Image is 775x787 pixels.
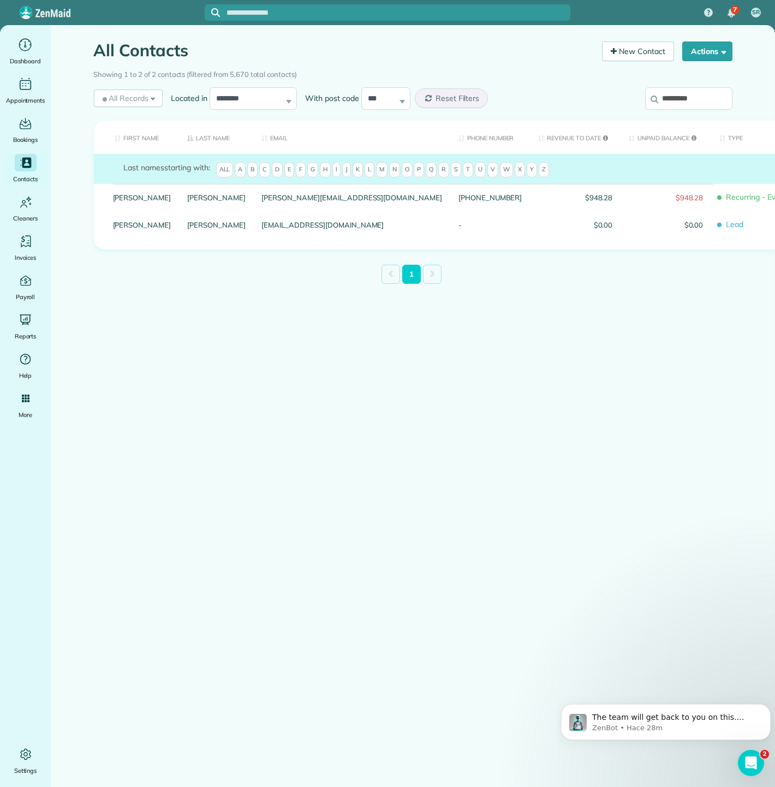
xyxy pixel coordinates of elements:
[602,41,674,61] a: New Contact
[475,162,486,177] span: U
[163,93,210,104] label: Located in
[515,162,525,177] span: X
[500,162,513,177] span: W
[4,36,46,67] a: Dashboard
[13,213,38,224] span: Cleaners
[100,93,149,104] span: All Records
[187,194,246,201] a: [PERSON_NAME]
[353,162,363,177] span: K
[272,162,283,177] span: D
[538,194,612,201] span: $948.28
[113,221,171,229] a: [PERSON_NAME]
[4,350,46,381] a: Help
[179,121,254,154] th: Last Name: activate to sort column descending
[124,162,210,173] label: starting with:
[629,221,703,229] span: $0.00
[124,163,165,172] span: Last names
[682,41,732,61] button: Actions
[438,162,449,177] span: R
[557,681,775,758] iframe: Intercom notifications mensaje
[94,41,594,59] h1: All Contacts
[15,252,37,263] span: Invoices
[530,121,621,154] th: Revenue to Date: activate to sort column ascending
[113,194,171,201] a: [PERSON_NAME]
[527,162,537,177] span: Y
[4,154,46,184] a: Contacts
[4,193,46,224] a: Cleaners
[629,194,703,201] span: $948.28
[247,162,258,177] span: B
[284,162,294,177] span: E
[4,115,46,145] a: Bookings
[450,121,530,154] th: Phone number: activate to sort column ascending
[539,162,549,177] span: Z
[94,65,732,80] div: Showing 1 to 2 of 2 contacts (filtered from 5,670 total contacts)
[451,162,461,177] span: S
[307,162,318,177] span: G
[436,93,480,103] span: Reset Filters
[254,121,450,154] th: Email: activate to sort column ascending
[19,409,32,420] span: More
[4,75,46,106] a: Appointments
[426,162,437,177] span: Q
[733,5,737,14] span: 7
[4,232,46,263] a: Invoices
[376,162,388,177] span: M
[752,8,760,17] span: SR
[254,184,450,211] div: [PERSON_NAME][EMAIL_ADDRESS][DOMAIN_NAME]
[538,221,612,229] span: $0.00
[332,162,341,177] span: I
[211,8,220,17] svg: Focus search
[487,162,498,177] span: V
[4,272,46,302] a: Payroll
[450,184,530,211] div: [PHONE_NUMBER]
[187,221,246,229] a: [PERSON_NAME]
[205,8,220,17] button: Focus search
[296,162,306,177] span: F
[13,174,38,184] span: Contacts
[10,56,41,67] span: Dashboard
[4,311,46,342] a: Reports
[19,370,32,381] span: Help
[342,162,351,177] span: J
[402,162,413,177] span: O
[94,121,180,154] th: First Name: activate to sort column ascending
[402,265,421,284] a: 1
[414,162,424,177] span: P
[389,162,400,177] span: N
[4,746,46,776] a: Settings
[720,1,743,25] div: 7 unread notifications
[450,211,530,239] div: -
[463,162,473,177] span: T
[760,750,769,759] span: 2
[15,331,37,342] span: Reports
[14,765,37,776] span: Settings
[254,211,450,239] div: [EMAIL_ADDRESS][DOMAIN_NAME]
[216,162,234,177] span: All
[13,134,38,145] span: Bookings
[16,291,35,302] span: Payroll
[738,750,764,776] iframe: Intercom live chat
[320,162,331,177] span: H
[621,121,711,154] th: Unpaid Balance: activate to sort column ascending
[297,93,361,104] label: With post code
[6,95,45,106] span: Appointments
[259,162,270,177] span: C
[365,162,374,177] span: L
[235,162,246,177] span: A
